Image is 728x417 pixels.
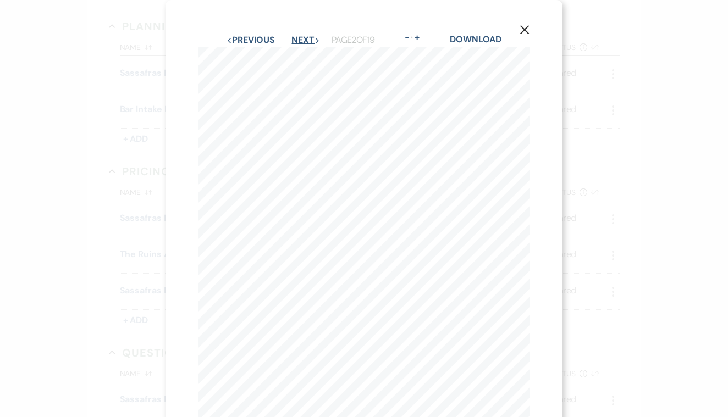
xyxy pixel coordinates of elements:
button: Next [291,36,320,45]
p: Page 2 of 19 [332,33,374,47]
button: Previous [227,36,274,45]
button: - [403,33,412,42]
a: Download [450,34,501,45]
button: + [413,33,422,42]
